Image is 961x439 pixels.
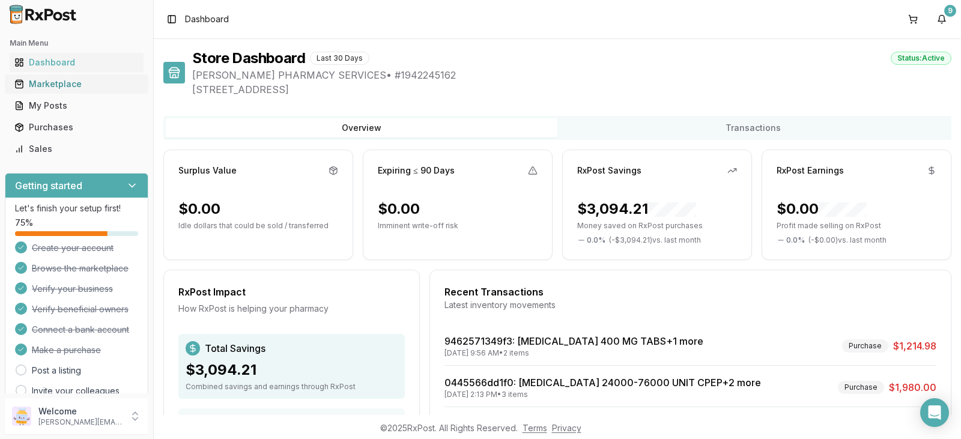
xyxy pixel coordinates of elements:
div: Sales [14,143,139,155]
span: Verify your business [32,283,113,295]
div: Recent Transactions [444,285,936,299]
div: Surplus Value [178,165,237,177]
h2: Main Menu [10,38,144,48]
span: [PERSON_NAME] PHARMACY SERVICES • # 1942245162 [192,68,951,82]
a: Marketplace [10,73,144,95]
h3: Getting started [15,178,82,193]
span: ( - $0.00 ) vs. last month [808,235,887,245]
a: Sales [10,138,144,160]
span: 0.0 % [786,235,805,245]
div: How RxPost is helping your pharmacy [178,303,405,315]
span: ( - $3,094.21 ) vs. last month [609,235,701,245]
p: [PERSON_NAME][EMAIL_ADDRESS][DOMAIN_NAME] [38,417,122,427]
p: Profit made selling on RxPost [777,221,936,231]
div: $3,094.21 [186,360,398,380]
span: Make a purchase [32,344,101,356]
button: Transactions [557,118,949,138]
div: Purchase [838,381,884,394]
p: Welcome [38,405,122,417]
div: Expiring ≤ 90 Days [378,165,455,177]
span: [STREET_ADDRESS] [192,82,951,97]
button: Marketplace [5,74,148,94]
div: Purchase [842,339,888,353]
button: Purchases [5,118,148,137]
button: 9 [932,10,951,29]
div: $0.00 [378,199,420,219]
span: Browse the marketplace [32,262,129,274]
div: Combined savings and earnings through RxPost [186,382,398,392]
div: [DATE] 2:13 PM • 3 items [444,390,761,399]
div: Open Intercom Messenger [920,398,949,427]
a: Terms [523,423,547,433]
div: $0.00 [178,199,220,219]
span: Total Savings [205,341,265,356]
div: Latest inventory movements [444,299,936,311]
button: My Posts [5,96,148,115]
div: $0.00 [777,199,867,219]
span: 75 % [15,217,33,229]
img: RxPost Logo [5,5,82,24]
span: Create your account [32,242,114,254]
span: $1,214.98 [893,339,936,353]
span: Verify beneficial owners [32,303,129,315]
p: Money saved on RxPost purchases [577,221,737,231]
a: Post a listing [32,365,81,377]
div: Last 30 Days [310,52,369,65]
img: User avatar [12,407,31,426]
div: [DATE] 9:56 AM • 2 items [444,348,703,358]
p: Idle dollars that could be sold / transferred [178,221,338,231]
button: Dashboard [5,53,148,72]
div: Status: Active [891,52,951,65]
div: Dashboard [14,56,139,68]
div: Purchases [14,121,139,133]
a: My Posts [10,95,144,117]
a: 9462571349f3: [MEDICAL_DATA] 400 MG TABS+1 more [444,335,703,347]
div: Marketplace [14,78,139,90]
a: Invite your colleagues [32,385,120,397]
a: Privacy [552,423,581,433]
span: Connect a bank account [32,324,129,336]
button: Overview [166,118,557,138]
a: Purchases [10,117,144,138]
p: Imminent write-off risk [378,221,538,231]
div: 9 [944,5,956,17]
a: 0445566dd1f0: [MEDICAL_DATA] 24000-76000 UNIT CPEP+2 more [444,377,761,389]
span: Dashboard [185,13,229,25]
div: RxPost Impact [178,285,405,299]
div: RxPost Earnings [777,165,844,177]
button: Sales [5,139,148,159]
span: $1,980.00 [889,380,936,395]
a: Dashboard [10,52,144,73]
div: $3,094.21 [577,199,696,219]
div: RxPost Savings [577,165,641,177]
div: My Posts [14,100,139,112]
p: Let's finish your setup first! [15,202,138,214]
h1: Store Dashboard [192,49,305,68]
span: 0.0 % [587,235,605,245]
nav: breadcrumb [185,13,229,25]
